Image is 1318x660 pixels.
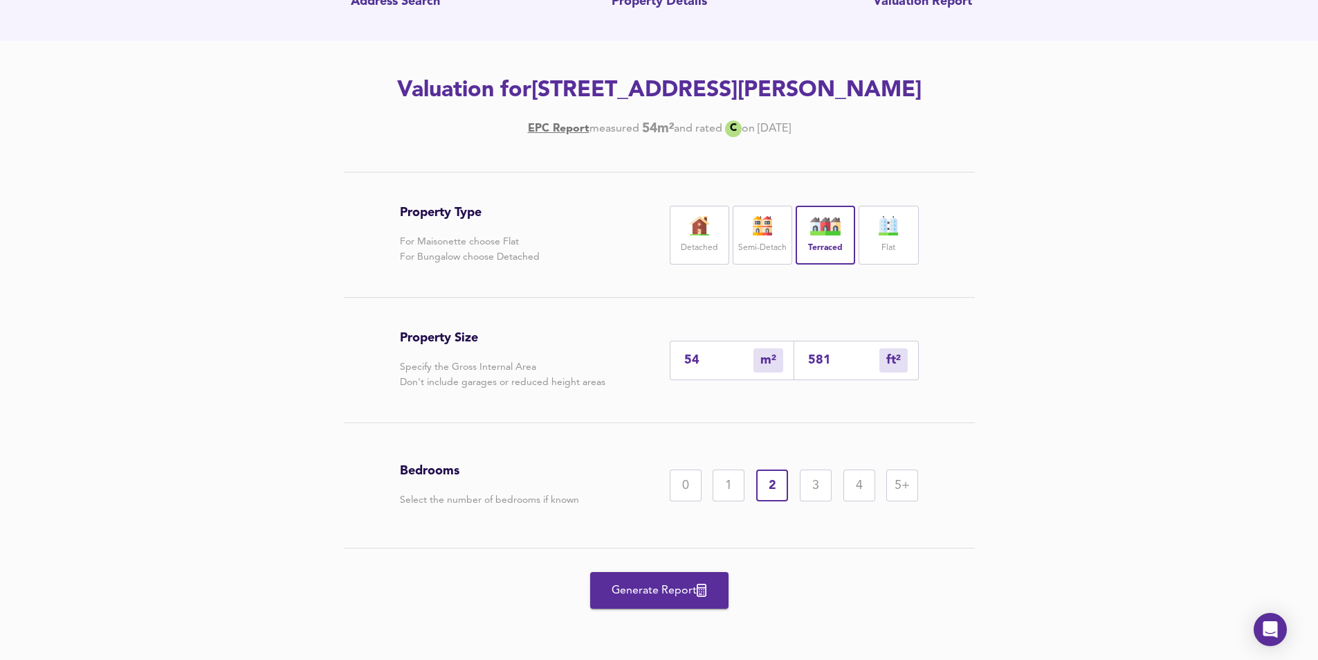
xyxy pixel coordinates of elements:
img: house-icon [808,216,843,235]
div: m² [879,348,908,373]
label: Detached [681,240,717,257]
div: measured [589,121,639,136]
img: house-icon [682,216,717,235]
h3: Property Type [400,205,540,220]
span: Generate Report [604,581,715,600]
img: house-icon [745,216,780,235]
div: 1 [713,470,744,501]
div: on [742,121,755,136]
div: 3 [800,470,832,501]
input: Enter sqm [684,353,753,368]
div: 4 [843,470,875,501]
h3: Bedrooms [400,463,579,479]
div: m² [753,348,783,373]
label: Flat [881,240,895,257]
div: Detached [670,206,729,265]
h2: Valuation for [STREET_ADDRESS][PERSON_NAME] [268,75,1051,106]
div: Open Intercom Messenger [1254,613,1287,646]
button: Generate Report [590,572,729,609]
div: Flat [859,206,918,265]
div: Terraced [796,206,855,265]
label: Terraced [808,240,843,257]
label: Semi-Detach [738,240,787,257]
h3: Property Size [400,330,605,346]
div: 5+ [886,470,918,501]
p: Select the number of bedrooms if known [400,492,579,508]
div: [DATE] [528,121,791,137]
b: 54 m² [642,121,674,136]
div: 0 [670,470,702,501]
input: Sqft [808,353,879,368]
p: Specify the Gross Internal Area Don't include garages or reduced height areas [400,359,605,390]
img: flat-icon [871,216,906,235]
p: For Maisonette choose Flat For Bungalow choose Detached [400,234,540,265]
div: C [725,121,742,137]
a: EPC Report [528,121,589,136]
div: 2 [756,470,788,501]
div: Semi-Detach [733,206,792,265]
div: and rated [674,121,722,136]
